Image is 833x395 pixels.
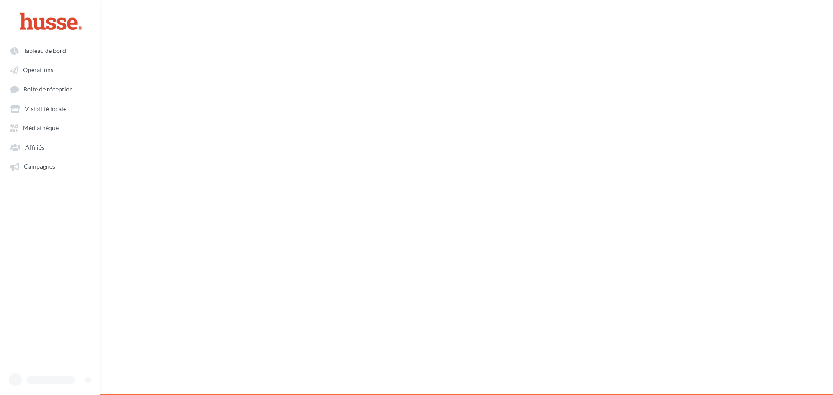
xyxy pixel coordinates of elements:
a: Médiathèque [5,120,95,135]
span: Campagnes [24,163,55,170]
a: Tableau de bord [5,42,95,58]
span: Opérations [23,66,53,74]
a: Campagnes [5,158,95,174]
a: Opérations [5,62,95,77]
a: Visibilité locale [5,101,95,116]
span: Affiliés [25,144,44,151]
span: Boîte de réception [23,85,73,93]
span: Tableau de bord [23,47,66,54]
span: Visibilité locale [25,105,66,112]
a: Boîte de réception [5,81,95,97]
span: Médiathèque [23,124,59,132]
a: Affiliés [5,139,95,155]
